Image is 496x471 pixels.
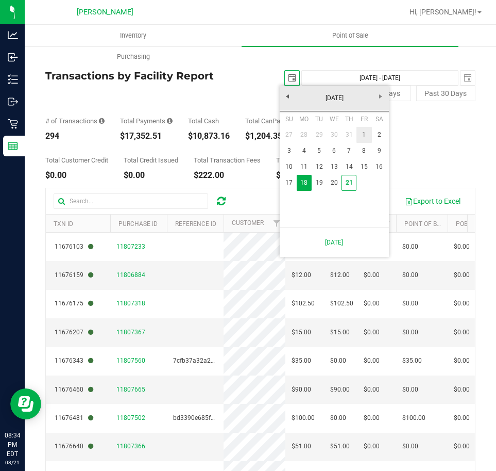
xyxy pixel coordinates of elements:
span: $100.00 [402,413,425,423]
span: $15.00 [292,328,311,337]
div: $0.00 [124,171,178,180]
a: [DATE] [279,90,390,106]
span: Purchasing [103,52,164,61]
button: Past 30 Days [416,86,475,101]
span: 11807233 [116,243,145,250]
span: $51.00 [292,442,311,451]
inline-svg: Outbound [8,96,18,107]
span: $0.00 [330,413,346,423]
span: 11806884 [116,271,145,279]
a: 31 [341,127,356,143]
span: 11807366 [116,443,145,450]
th: Saturday [372,111,387,127]
a: 28 [297,127,312,143]
span: 11676207 [55,328,93,337]
a: Point of Sale [242,25,458,46]
span: $0.00 [402,385,418,395]
span: $0.00 [364,356,380,366]
button: Export to Excel [398,192,467,210]
span: select [460,71,475,85]
span: Inventory [106,31,160,40]
inline-svg: Reports [8,141,18,151]
a: 30 [327,127,341,143]
span: $0.00 [364,442,380,451]
a: 12 [312,159,327,175]
a: 4 [297,143,312,159]
div: Total Customer Credit [45,157,108,164]
span: 11807318 [116,300,145,307]
a: Purchase ID [118,220,158,228]
a: Filter [268,215,285,232]
div: $222.00 [194,171,261,180]
p: 08/21 [5,459,20,466]
inline-svg: Analytics [8,30,18,40]
i: Count of all successful payment transactions, possibly including voids, refunds, and cash-back fr... [99,118,105,124]
span: $0.00 [454,299,470,308]
inline-svg: Inventory [8,74,18,85]
iframe: Resource center [10,388,41,419]
span: $0.00 [454,413,470,423]
span: bd3390e685fa407e9463d1ddf1dfa4eb [173,414,282,421]
span: $90.00 [292,385,311,395]
span: 11807367 [116,329,145,336]
span: 11676640 [55,442,93,451]
span: $0.00 [364,385,380,395]
span: $0.00 [402,442,418,451]
span: Point of Sale [318,31,382,40]
a: 8 [356,143,371,159]
span: 11676481 [55,413,93,423]
th: Wednesday [327,111,341,127]
a: TXN ID [54,220,73,228]
span: $0.00 [402,328,418,337]
div: Total Payments [120,118,173,124]
span: 11676343 [55,356,93,366]
div: $0.00 [45,171,108,180]
a: 19 [312,175,327,191]
span: $0.00 [454,385,470,395]
a: 7 [341,143,356,159]
td: Current focused date is Monday, August 18, 2025 [297,175,312,191]
a: Reference ID [175,220,216,228]
i: Sum of all successful, non-voided payment transaction amounts, excluding tips and transaction fees. [167,118,173,124]
span: $90.00 [330,385,350,395]
span: $0.00 [364,413,380,423]
a: 20 [327,175,341,191]
span: $0.00 [454,270,470,280]
a: 9 [372,143,387,159]
a: 14 [341,159,356,175]
span: $0.00 [454,356,470,366]
span: 11676460 [55,385,93,395]
span: $12.00 [330,270,350,280]
div: 294 [45,132,105,140]
a: 11 [297,159,312,175]
a: Customer [232,219,264,226]
div: Total Credit Issued [124,157,178,164]
span: $0.00 [402,242,418,252]
span: $0.00 [454,242,470,252]
span: 7cfb37a32a2d13f3dbfce9e04a741174 [173,357,282,364]
span: $0.00 [454,442,470,451]
span: $100.00 [292,413,315,423]
span: $0.00 [402,270,418,280]
th: Tuesday [312,111,327,127]
div: Total Cash [188,118,230,124]
a: Inventory [25,25,242,46]
span: $0.00 [330,356,346,366]
a: 1 [356,127,371,143]
th: Thursday [341,111,356,127]
span: $15.00 [330,328,350,337]
inline-svg: Retail [8,119,18,129]
a: 17 [282,175,297,191]
a: 10 [282,159,297,175]
th: Sunday [282,111,297,127]
span: $0.00 [364,328,380,337]
a: Purchasing [25,46,242,68]
span: Hi, [PERSON_NAME]! [409,8,476,16]
span: $102.50 [330,299,353,308]
a: POB Manual [456,220,494,228]
th: Friday [356,111,371,127]
h4: Transactions by Facility Report [45,70,261,82]
input: Search... [54,193,208,209]
a: 21 [341,175,356,191]
span: $0.00 [402,299,418,308]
